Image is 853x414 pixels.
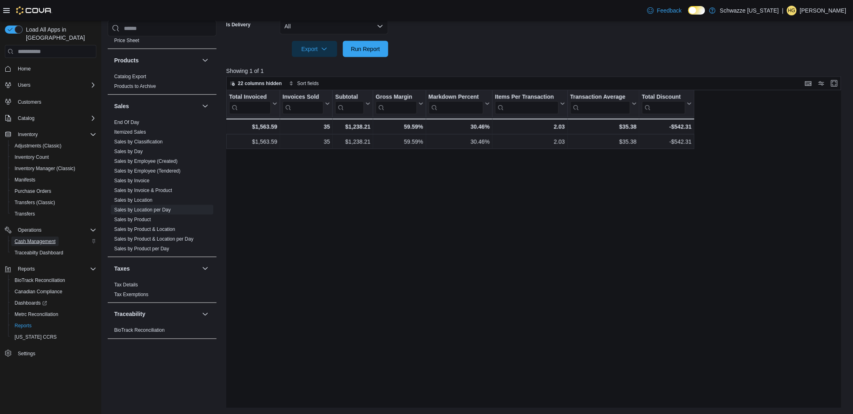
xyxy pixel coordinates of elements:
[114,282,138,288] a: Tax Details
[335,94,370,114] button: Subtotal
[114,310,145,318] h3: Traceability
[15,288,62,295] span: Canadian Compliance
[229,94,277,114] button: Total Invoiced
[15,199,55,206] span: Transfers (Classic)
[114,56,139,64] h3: Products
[570,94,636,114] button: Transaction Average
[2,113,100,124] button: Catalog
[114,265,199,273] button: Taxes
[114,139,163,145] span: Sales by Classification
[114,217,151,222] a: Sales by Product
[108,117,217,257] div: Sales
[280,18,388,34] button: All
[2,224,100,236] button: Operations
[108,36,217,49] div: Pricing
[11,309,62,319] a: Metrc Reconciliation
[114,310,199,318] button: Traceability
[8,197,100,208] button: Transfers (Classic)
[283,122,330,132] div: 35
[642,137,692,147] div: -$542.31
[15,96,96,107] span: Customers
[114,56,199,64] button: Products
[335,122,370,132] div: $1,238.21
[114,246,169,252] a: Sales by Product per Day
[11,275,68,285] a: BioTrack Reconciliation
[15,211,35,217] span: Transfers
[114,216,151,223] span: Sales by Product
[11,321,96,331] span: Reports
[283,137,330,147] div: 35
[297,80,319,87] span: Sort fields
[11,152,52,162] a: Inventory Count
[114,236,194,242] a: Sales by Product & Location per Day
[297,41,332,57] span: Export
[292,41,337,57] button: Export
[18,266,35,272] span: Reports
[11,237,96,246] span: Cash Management
[229,122,277,132] div: $1,563.59
[18,227,42,233] span: Operations
[114,292,149,297] a: Tax Exemptions
[15,334,57,340] span: [US_STATE] CCRS
[2,129,100,140] button: Inventory
[15,177,35,183] span: Manifests
[642,94,692,114] button: Total Discount
[428,94,489,114] button: Markdown Percent
[114,168,181,174] a: Sales by Employee (Tendered)
[376,94,423,114] button: Gross Margin
[114,207,171,213] span: Sales by Location per Day
[15,113,96,123] span: Catalog
[11,198,96,207] span: Transfers (Classic)
[15,277,65,284] span: BioTrack Reconciliation
[114,265,130,273] h3: Taxes
[495,94,559,101] div: Items Per Transaction
[18,82,30,88] span: Users
[15,225,45,235] button: Operations
[114,139,163,145] a: Sales by Classification
[376,94,417,114] div: Gross Margin
[642,122,692,132] div: -$542.31
[8,163,100,174] button: Inventory Manager (Classic)
[18,131,38,138] span: Inventory
[11,287,66,297] a: Canadian Compliance
[2,263,100,275] button: Reports
[114,74,146,79] a: Catalog Export
[8,208,100,220] button: Transfers
[11,152,96,162] span: Inventory Count
[830,79,839,88] button: Enter fullscreen
[720,6,779,15] p: Schwazze [US_STATE]
[8,152,100,163] button: Inventory Count
[428,94,483,101] div: Markdown Percent
[114,129,146,135] a: Itemized Sales
[8,247,100,258] button: Traceabilty Dashboard
[570,94,630,114] div: Transaction Average
[114,226,175,232] a: Sales by Product & Location
[114,197,153,203] a: Sales by Location
[16,6,52,15] img: Cova
[15,143,62,149] span: Adjustments (Classic)
[200,264,210,273] button: Taxes
[8,297,100,309] a: Dashboards
[800,6,847,15] p: [PERSON_NAME]
[335,94,364,101] div: Subtotal
[11,248,96,258] span: Traceabilty Dashboard
[8,140,100,152] button: Adjustments (Classic)
[657,6,682,15] span: Feedback
[788,6,796,15] span: HG
[114,148,143,155] span: Sales by Day
[8,186,100,197] button: Purchase Orders
[114,149,143,154] a: Sales by Day
[108,326,217,339] div: Traceability
[11,287,96,297] span: Canadian Compliance
[11,186,55,196] a: Purchase Orders
[2,348,100,359] button: Settings
[2,96,100,107] button: Customers
[226,67,847,75] p: Showing 1 of 1
[15,311,58,318] span: Metrc Reconciliation
[15,264,96,274] span: Reports
[18,99,41,105] span: Customers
